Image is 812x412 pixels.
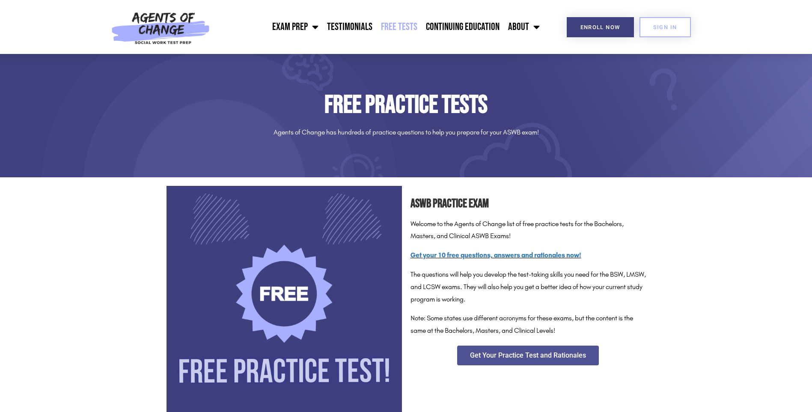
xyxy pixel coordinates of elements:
p: Welcome to the Agents of Change list of free practice tests for the Bachelors, Masters, and Clini... [410,218,646,243]
a: Get Your Practice Test and Rationales [457,346,599,365]
h2: ASWB Practice Exam [410,194,646,214]
a: About [504,16,544,38]
a: SIGN IN [639,17,691,37]
a: Exam Prep [268,16,323,38]
span: Enroll Now [580,24,620,30]
a: Continuing Education [422,16,504,38]
p: Agents of Change has hundreds of practice questions to help you prepare for your ASWB exam! [167,126,646,139]
a: Get your 10 free questions, answers and rationales now! [410,251,581,259]
a: Free Tests [377,16,422,38]
span: SIGN IN [653,24,677,30]
nav: Menu [214,16,544,38]
p: The questions will help you develop the test-taking skills you need for the BSW, LMSW, and LCSW e... [410,269,646,305]
h1: Free Practice Tests [167,93,646,118]
span: Get Your Practice Test and Rationales [470,352,586,359]
a: Testimonials [323,16,377,38]
a: Enroll Now [567,17,634,37]
p: Note: Some states use different acronyms for these exams, but the content is the same at the Bach... [410,312,646,337]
